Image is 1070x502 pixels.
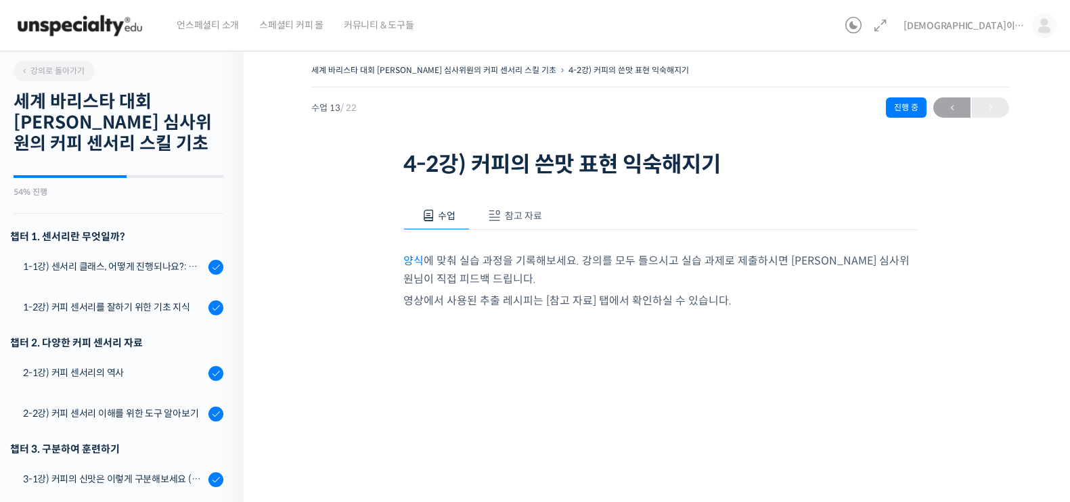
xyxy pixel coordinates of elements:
span: 참고 자료 [505,210,542,222]
span: [DEMOGRAPHIC_DATA]이라부러 [904,20,1025,32]
p: 에 맞춰 실습 과정을 기록해보세요. 강의를 모두 들으시고 실습 과제로 제출하시면 [PERSON_NAME] 심사위원님이 직접 피드백 드립니다. [403,252,918,288]
div: 3-1강) 커피의 신맛은 이렇게 구분해보세요 (시트릭산과 말릭산의 차이) [23,472,204,486]
span: 강의로 돌아가기 [20,66,85,76]
div: 챕터 2. 다양한 커피 센서리 자료 [10,334,223,352]
a: 양식 [403,254,424,268]
div: 1-1강) 센서리 클래스, 어떻게 진행되나요?: 목차 및 개요 [23,259,204,274]
span: 수업 13 [311,104,357,112]
a: ←이전 [933,97,971,118]
span: / 22 [340,102,357,114]
span: 수업 [438,210,455,222]
h3: 챕터 1. 센서리란 무엇일까? [10,227,223,246]
div: 챕터 3. 구분하여 훈련하기 [10,440,223,458]
h1: 4-2강) 커피의 쓴맛 표현 익숙해지기 [403,152,918,177]
a: 강의로 돌아가기 [14,61,95,81]
a: 세계 바리스타 대회 [PERSON_NAME] 심사위원의 커피 센서리 스킬 기초 [311,65,556,75]
div: 2-2강) 커피 센서리 이해를 위한 도구 알아보기 [23,406,204,421]
div: 2-1강) 커피 센서리의 역사 [23,365,204,380]
p: 영상에서 사용된 추출 레시피는 [참고 자료] 탭에서 확인하실 수 있습니다. [403,292,918,310]
div: 진행 중 [886,97,927,118]
a: 4-2강) 커피의 쓴맛 표현 익숙해지기 [569,65,689,75]
span: ← [933,99,971,117]
div: 1-2강) 커피 센서리를 잘하기 위한 기초 지식 [23,300,204,315]
h2: 세계 바리스타 대회 [PERSON_NAME] 심사위원의 커피 센서리 스킬 기초 [14,91,223,155]
div: 54% 진행 [14,188,223,196]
